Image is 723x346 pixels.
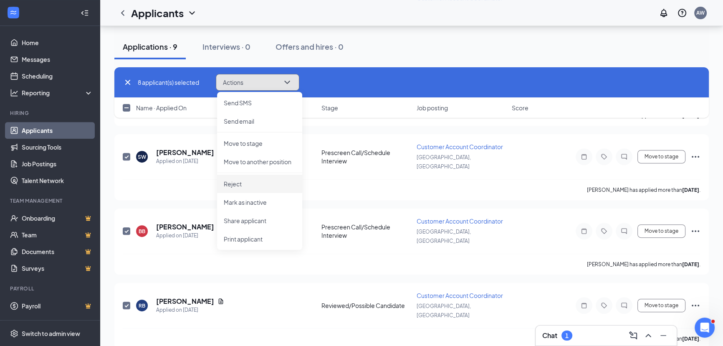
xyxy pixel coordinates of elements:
p: Mark as inactive [224,198,296,206]
svg: WorkstreamLogo [9,8,18,17]
svg: Note [579,228,589,234]
div: Reviewed/Possible Candidate [321,301,412,310]
h5: [PERSON_NAME] [156,297,214,306]
svg: ChatInactive [619,302,629,309]
svg: ComposeMessage [628,331,638,341]
svg: ChevronDown [282,77,292,87]
b: [DATE] [682,187,699,193]
b: [DATE] [682,336,699,342]
p: [PERSON_NAME] has applied more than . [587,261,700,268]
svg: Cross [123,77,133,87]
button: ChevronUp [642,329,655,342]
div: Applied on [DATE] [156,232,224,240]
svg: Collapse [81,9,89,17]
div: Switch to admin view [22,329,80,338]
div: Reporting [22,89,94,97]
iframe: Intercom live chat [695,318,715,338]
a: Applicants [22,122,93,139]
h5: [PERSON_NAME] [156,222,214,232]
span: Customer Account Coordinator [417,217,503,225]
a: Scheduling [22,68,93,84]
svg: Tag [599,153,609,160]
span: Customer Account Coordinator [417,292,503,299]
svg: Note [579,153,589,160]
h5: [PERSON_NAME] [156,148,214,157]
div: Applications · 9 [123,41,177,52]
svg: Settings [10,329,18,338]
a: OnboardingCrown [22,210,93,226]
a: Home [22,34,93,51]
div: BB [139,228,145,235]
button: ActionsChevronDown [216,74,299,91]
svg: Ellipses [690,300,700,310]
span: [GEOGRAPHIC_DATA], [GEOGRAPHIC_DATA] [417,229,471,244]
svg: Tag [599,302,609,309]
p: Print applicant [224,235,296,243]
a: SurveysCrown [22,260,93,277]
svg: ChatInactive [619,228,629,234]
div: 1 [565,332,569,339]
div: Offers and hires · 0 [276,41,344,52]
span: 8 applicant(s) selected [138,78,199,87]
div: Interviews · 0 [202,41,250,52]
svg: QuestionInfo [677,8,687,18]
button: ComposeMessage [627,329,640,342]
svg: Ellipses [690,226,700,236]
svg: ChatInactive [619,153,629,160]
div: Prescreen Call/Schedule Interview [321,223,412,239]
a: TeamCrown [22,226,93,243]
svg: ChevronLeft [118,8,128,18]
p: Share applicant [224,216,296,225]
a: Sourcing Tools [22,139,93,155]
span: Name · Applied On [136,104,187,112]
button: Move to stage [637,224,685,238]
b: [DATE] [682,261,699,267]
div: Team Management [10,197,91,204]
a: DocumentsCrown [22,243,93,260]
span: Stage [321,104,338,112]
svg: ChevronUp [643,331,653,341]
span: [GEOGRAPHIC_DATA], [GEOGRAPHIC_DATA] [417,154,471,170]
span: [GEOGRAPHIC_DATA], [GEOGRAPHIC_DATA] [417,303,471,318]
a: Job Postings [22,155,93,172]
p: Send email [224,117,296,125]
div: Hiring [10,109,91,117]
p: Move to another position [224,158,296,166]
a: Messages [22,51,93,68]
div: SW [138,153,146,160]
svg: Ellipses [690,152,700,162]
svg: Note [579,302,589,309]
h3: Chat [542,331,557,340]
svg: Analysis [10,89,18,97]
p: [PERSON_NAME] has applied more than . [587,186,700,193]
div: Applied on [DATE] [156,306,224,314]
p: Send SMS [224,99,296,107]
div: Payroll [10,285,91,292]
svg: ChevronDown [187,8,197,18]
span: Actions [223,79,243,85]
span: Score [512,104,528,112]
a: Talent Network [22,172,93,189]
p: Reject [224,180,296,188]
div: Applied on [DATE] [156,157,224,165]
button: Move to stage [637,150,685,163]
svg: Document [217,298,224,305]
svg: Minimize [658,331,668,341]
span: Customer Account Coordinator [417,143,503,150]
div: RB [139,302,145,309]
a: PayrollCrown [22,298,93,314]
button: Minimize [657,329,670,342]
svg: Tag [599,228,609,234]
div: AW [696,9,705,16]
button: Move to stage [637,299,685,312]
h1: Applicants [131,6,184,20]
span: Job posting [417,104,448,112]
svg: Notifications [659,8,669,18]
p: Move to stage [224,139,296,148]
div: Prescreen Call/Schedule Interview [321,148,412,165]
